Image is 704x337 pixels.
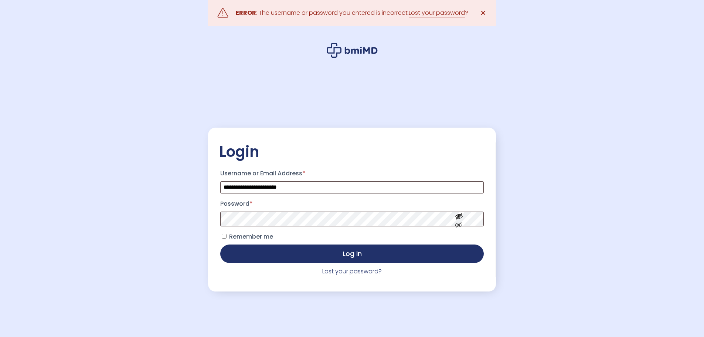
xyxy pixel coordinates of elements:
span: Remember me [229,232,273,241]
a: ✕ [476,6,490,20]
div: : The username or password you entered is incorrect. ? [236,8,468,18]
a: Lost your password? [322,267,382,276]
strong: ERROR [236,9,256,17]
h2: Login [219,142,485,161]
label: Username or Email Address [220,168,484,179]
button: Show password [438,206,480,232]
button: Log in [220,245,484,263]
a: Lost your password [409,9,465,17]
input: Remember me [222,234,227,239]
span: ✕ [480,8,486,18]
label: Password [220,198,484,210]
